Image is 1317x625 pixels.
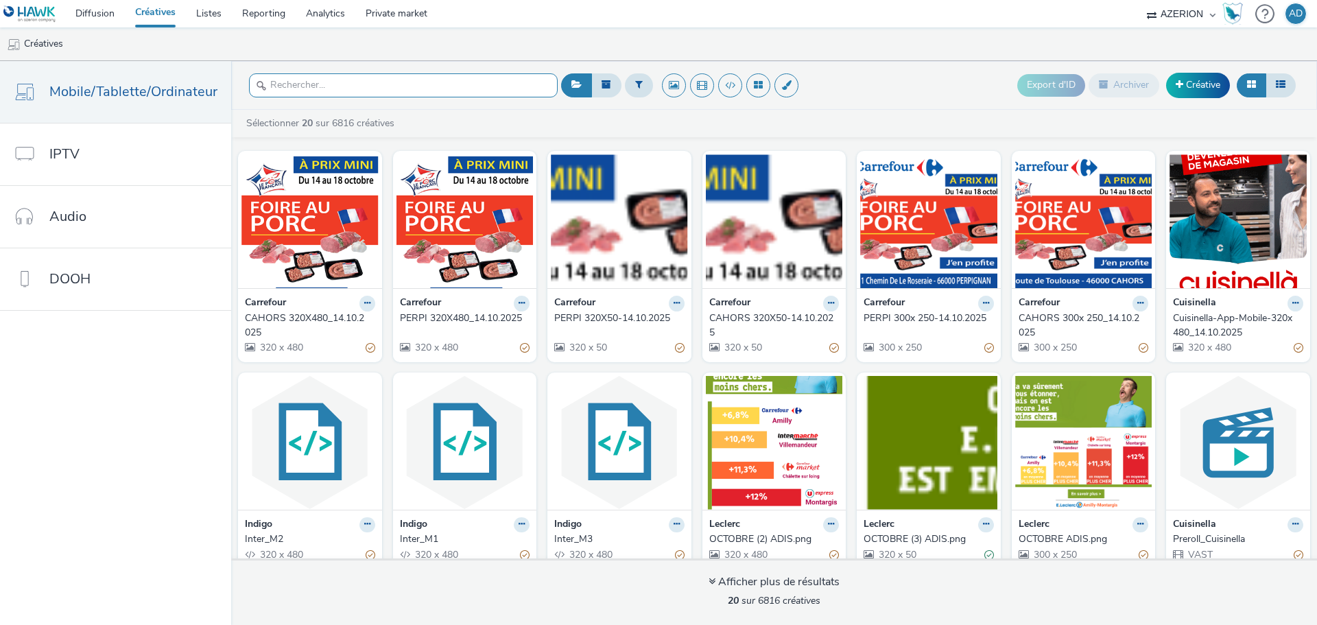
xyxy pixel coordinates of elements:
span: VAST [1187,548,1213,561]
div: Partiellement valide [984,341,994,355]
span: sur 6816 créatives [728,594,820,607]
div: Inter_M1 [400,532,525,546]
span: DOOH [49,269,91,289]
img: CAHORS 320X50-14.10.2025 visual [706,154,843,288]
div: PERPI 320X50-14.10.2025 [554,311,679,325]
img: Preroll_Cuisinella visual [1170,376,1307,510]
input: Rechercher... [249,73,558,97]
span: 320 x 480 [723,548,768,561]
a: CAHORS 320X50-14.10.2025 [709,311,840,340]
button: Grille [1237,73,1266,97]
button: Export d'ID [1017,74,1085,96]
img: OCTOBRE ADIS.png visual [1015,376,1152,510]
img: CAHORS 300x 250_14.10.2025 visual [1015,154,1152,288]
button: Liste [1266,73,1296,97]
div: Inter_M2 [245,532,370,546]
div: Valide [984,548,994,563]
span: 300 x 250 [1032,548,1077,561]
div: AD [1289,3,1303,24]
a: Sélectionner sur 6816 créatives [245,117,400,130]
div: PERPI 320X480_14.10.2025 [400,311,525,325]
div: Partiellement valide [829,548,839,563]
strong: Carrefour [554,296,595,311]
span: 320 x 480 [259,341,303,354]
div: CAHORS 320X50-14.10.2025 [709,311,834,340]
img: PERPI 320X50-14.10.2025 visual [551,154,688,288]
strong: Indigo [400,517,427,533]
div: Partiellement valide [366,548,375,563]
div: Partiellement valide [366,341,375,355]
a: OCTOBRE (2) ADIS.png [709,532,840,546]
a: OCTOBRE ADIS.png [1019,532,1149,546]
a: PERPI 320X50-14.10.2025 [554,311,685,325]
a: Inter_M3 [554,532,685,546]
strong: Cuisinella [1173,517,1216,533]
span: 320 x 480 [568,548,613,561]
span: 320 x 480 [414,341,458,354]
div: CAHORS 320X480_14.10.2025 [245,311,370,340]
span: 300 x 250 [1032,341,1077,354]
strong: Carrefour [1019,296,1060,311]
div: Partiellement valide [520,341,530,355]
span: Mobile/Tablette/Ordinateur [49,82,217,102]
a: Inter_M2 [245,532,375,546]
strong: Indigo [245,517,272,533]
a: Hawk Academy [1222,3,1248,25]
div: Partiellement valide [1294,341,1303,355]
img: PERPI 320X480_14.10.2025 visual [396,154,534,288]
strong: Carrefour [400,296,441,311]
img: Inter_M2 visual [241,376,379,510]
img: Inter_M3 visual [551,376,688,510]
strong: 20 [728,594,739,607]
img: PERPI 300x 250-14.10.2025 visual [860,154,997,288]
div: PERPI 300x 250-14.10.2025 [864,311,988,325]
strong: Carrefour [864,296,905,311]
img: OCTOBRE (3) ADIS.png visual [860,376,997,510]
div: Afficher plus de résultats [709,574,840,590]
div: Partiellement valide [675,548,685,563]
div: CAHORS 300x 250_14.10.2025 [1019,311,1143,340]
div: Cuisinella-App-Mobile-320x480_14.10.2025 [1173,311,1298,340]
a: CAHORS 320X480_14.10.2025 [245,311,375,340]
span: 320 x 480 [1187,341,1231,354]
img: Hawk Academy [1222,3,1243,25]
a: Preroll_Cuisinella [1173,532,1303,546]
div: OCTOBRE (2) ADIS.png [709,532,834,546]
span: IPTV [49,144,80,164]
a: CAHORS 300x 250_14.10.2025 [1019,311,1149,340]
span: 300 x 250 [877,341,922,354]
span: 320 x 480 [259,548,303,561]
span: Audio [49,207,86,226]
div: Partiellement valide [675,341,685,355]
a: Inter_M1 [400,532,530,546]
a: PERPI 300x 250-14.10.2025 [864,311,994,325]
img: OCTOBRE (2) ADIS.png visual [706,376,843,510]
span: 320 x 480 [414,548,458,561]
img: Inter_M1 visual [396,376,534,510]
strong: Leclerc [709,517,740,533]
img: Cuisinella-App-Mobile-320x480_14.10.2025 visual [1170,154,1307,288]
span: 320 x 50 [723,341,762,354]
a: PERPI 320X480_14.10.2025 [400,311,530,325]
div: Partiellement valide [1139,548,1148,563]
span: 320 x 50 [877,548,916,561]
div: Partiellement valide [1139,341,1148,355]
div: OCTOBRE (3) ADIS.png [864,532,988,546]
a: Cuisinella-App-Mobile-320x480_14.10.2025 [1173,311,1303,340]
strong: Indigo [554,517,582,533]
div: Partiellement valide [829,341,839,355]
strong: Carrefour [709,296,750,311]
strong: Cuisinella [1173,296,1216,311]
img: mobile [7,38,21,51]
span: 320 x 50 [568,341,607,354]
button: Archiver [1089,73,1159,97]
div: Partiellement valide [520,548,530,563]
strong: Carrefour [245,296,286,311]
div: Partiellement valide [1294,548,1303,563]
a: Créative [1166,73,1230,97]
div: Preroll_Cuisinella [1173,532,1298,546]
img: undefined Logo [3,5,56,23]
img: CAHORS 320X480_14.10.2025 visual [241,154,379,288]
strong: Leclerc [864,517,894,533]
